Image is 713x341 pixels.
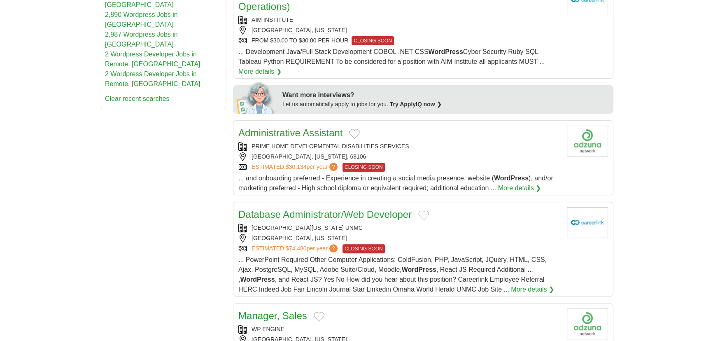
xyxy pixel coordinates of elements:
[286,163,307,170] span: $30,134
[343,163,385,172] span: CLOSING SOON
[105,95,170,102] a: Clear recent searches
[238,234,560,243] div: [GEOGRAPHIC_DATA], [US_STATE]
[238,26,560,35] div: [GEOGRAPHIC_DATA], [US_STATE]
[105,31,178,48] a: 2,987 Wordpress Jobs in [GEOGRAPHIC_DATA]
[238,209,412,220] a: Database Administrator/Web Developer
[329,163,338,171] span: ?
[511,285,554,294] a: More details ❯
[567,126,608,156] img: Company logo
[238,325,560,334] div: WP ENGINE
[238,224,560,232] div: [GEOGRAPHIC_DATA][US_STATE] UNMC
[567,308,608,339] img: Company logo
[329,244,338,252] span: ?
[498,183,541,193] a: More details ❯
[282,100,608,109] div: Let us automatically apply to jobs for you.
[567,207,608,238] img: Company logo
[286,245,307,252] span: $74,480
[252,244,339,253] a: ESTIMATED:$74,480per year?
[238,127,343,138] a: Administrative Assistant
[314,312,324,322] button: Add to favorite jobs
[105,11,178,28] a: 2,890 Wordpress Jobs in [GEOGRAPHIC_DATA]
[402,266,436,273] strong: WordPress
[238,142,560,151] div: PRIME HOME DEVELOPMENTAL DISABILITIES SERVICES
[240,276,275,283] strong: WordPress
[349,129,360,139] button: Add to favorite jobs
[429,48,463,55] strong: WordPress
[236,81,276,114] img: apply-iq-scientist.png
[238,256,547,293] span: ... PowerPoint Required Other Computer Applications: ColdFusion, PHP, JavaScript, JQuery, HTML, C...
[352,36,394,45] span: CLOSING SOON
[238,16,560,24] div: AIM INSTITUTE
[238,67,282,77] a: More details ❯
[282,90,608,100] div: Want more interviews?
[343,244,385,253] span: CLOSING SOON
[390,101,442,107] a: Try ApplyIQ now ❯
[238,175,553,192] span: ... and onboarding preferred - Experience in creating a social media presence, website ( ), and/o...
[494,175,529,182] strong: WordPress
[105,51,200,68] a: 2 Wordpress Developer Jobs in Remote, [GEOGRAPHIC_DATA]
[105,70,200,87] a: 2 Wordpress Developer Jobs in Remote, [GEOGRAPHIC_DATA]
[238,36,560,45] div: FROM $30.00 TO $30.00 PER HOUR
[238,310,307,321] a: Manager, Sales
[418,210,429,220] button: Add to favorite jobs
[252,163,339,172] a: ESTIMATED:$30,134per year?
[238,48,545,65] span: ... Development Java/Full Stack Development COBOL .NET CSS Cyber Security Ruby SQL Tableau Python...
[238,152,560,161] div: [GEOGRAPHIC_DATA], [US_STATE], 68106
